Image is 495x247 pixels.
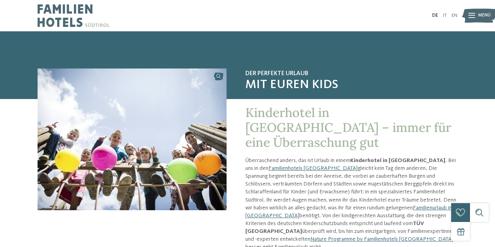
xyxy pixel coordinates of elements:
[452,13,457,18] a: EN
[245,105,451,151] span: Kinderhotel in [GEOGRAPHIC_DATA] – immer für eine Überraschung gut
[350,158,445,163] strong: Kinderhotel in [GEOGRAPHIC_DATA]
[268,166,358,171] a: Familienhotels [GEOGRAPHIC_DATA]
[245,70,457,78] span: Der perfekte Urlaub
[478,13,491,19] span: Menü
[432,13,438,18] a: DE
[245,205,452,218] a: Familienurlaub in [GEOGRAPHIC_DATA]
[38,69,227,210] img: Kinderhotel in Südtirol für Spiel, Spaß und Action
[310,236,453,242] a: Nature Programme by Familienhotels [GEOGRAPHIC_DATA]
[443,13,447,18] a: IT
[245,78,457,92] span: mit euren Kids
